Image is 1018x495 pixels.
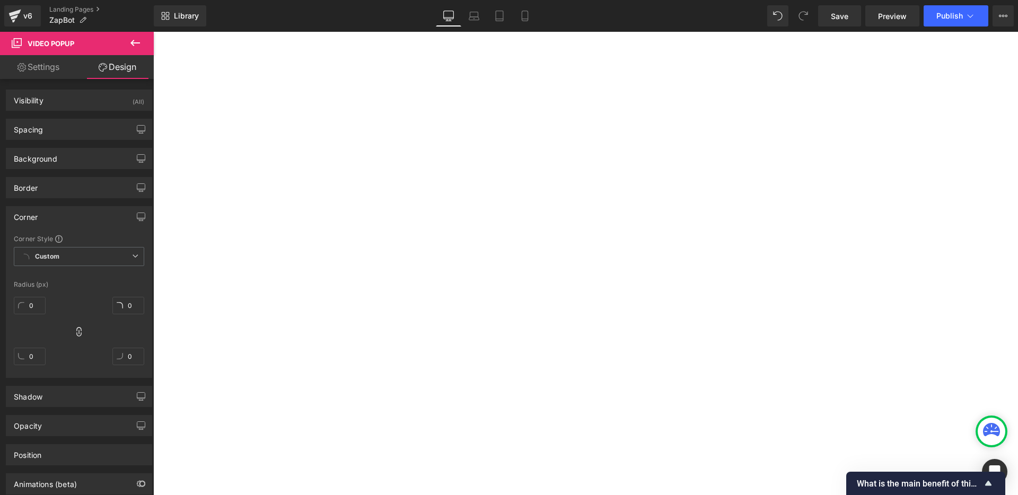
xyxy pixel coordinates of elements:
div: Spacing [14,119,43,134]
div: Background [14,148,57,163]
button: Show survey - What is the main benefit of this page builder for you? [857,477,995,490]
a: Desktop [436,5,461,26]
div: Shadow [14,386,42,401]
span: Publish [936,12,963,20]
div: Visibility [14,90,43,105]
span: What is the main benefit of this page builder for you? [857,479,982,489]
div: Corner Style [14,234,144,243]
a: New Library [154,5,206,26]
span: Preview [878,11,907,22]
div: (All) [133,90,144,108]
div: Opacity [14,416,42,430]
span: ZapBot [49,16,75,24]
input: 0 [112,348,144,365]
iframe: To enrich screen reader interactions, please activate Accessibility in Grammarly extension settings [153,32,1018,495]
button: Redo [793,5,814,26]
div: Border [14,178,38,192]
span: Save [831,11,848,22]
a: Preview [865,5,919,26]
button: Undo [767,5,788,26]
a: v6 [4,5,41,26]
b: Custom [35,252,59,261]
div: Corner [14,207,38,222]
input: 0 [112,297,144,314]
a: Mobile [512,5,538,26]
span: Library [174,11,199,21]
a: Design [79,55,156,79]
input: 0 [14,297,46,314]
div: Open Intercom Messenger [982,459,1007,484]
button: More [993,5,1014,26]
div: Radius (px) [14,281,144,288]
a: Landing Pages [49,5,154,14]
div: v6 [21,9,34,23]
button: Publish [924,5,988,26]
a: Laptop [461,5,487,26]
input: 0 [14,348,46,365]
a: Tablet [487,5,512,26]
span: Video Popup [28,39,74,48]
div: Animations (beta) [14,474,77,489]
div: Position [14,445,41,459]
